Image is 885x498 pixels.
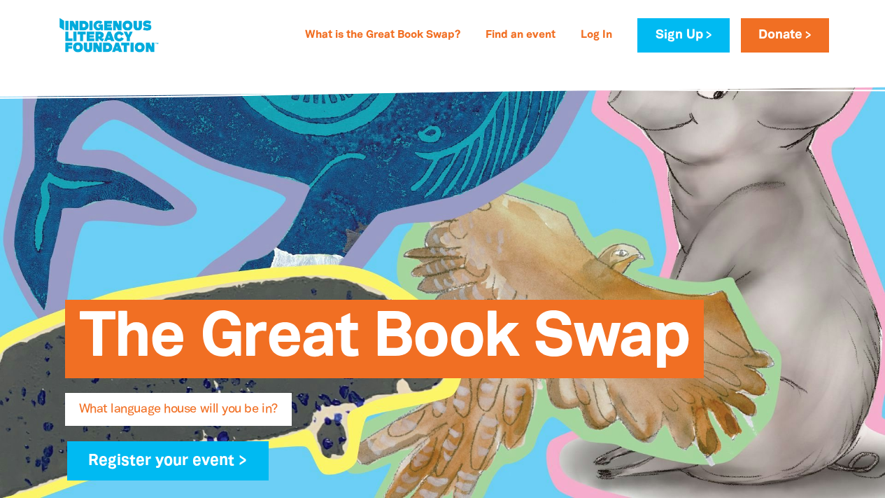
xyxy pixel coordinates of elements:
span: The Great Book Swap [79,310,690,378]
a: Donate [741,18,829,53]
a: What is the Great Book Swap? [297,25,469,47]
a: Find an event [477,25,564,47]
span: What language house will you be in? [79,403,278,426]
a: Register your event > [67,441,269,480]
a: Log In [572,25,621,47]
a: Sign Up [637,18,729,53]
